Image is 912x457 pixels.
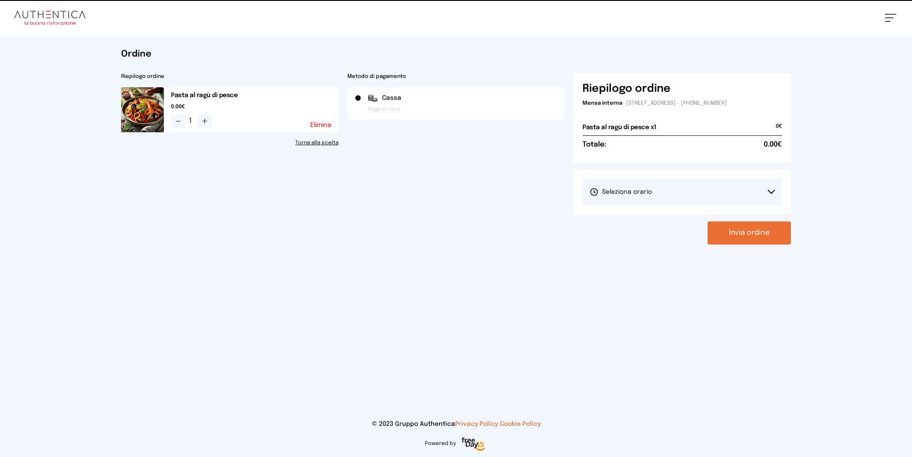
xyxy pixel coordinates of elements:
[764,139,782,150] span: 0.00€
[121,73,338,80] h2: Riepilogo ordine
[189,116,194,126] span: 1
[171,103,338,110] span: 0.00€
[121,48,791,61] h1: Ordine
[171,91,338,100] h2: Pasta al ragù di pesce
[582,82,671,96] h6: Riepilogo ordine
[708,221,791,245] button: Invia ordine
[310,122,331,128] button: Elimina
[582,101,622,106] span: Mensa interna
[582,123,656,132] h2: Pasta al ragù di pesce x1
[500,421,541,427] a: Cookie Policy
[776,123,782,135] span: 0€
[582,139,606,150] h6: Totale:
[460,436,488,453] img: logo-freeday.3e08031.png
[582,179,782,205] button: Seleziona orario
[121,139,338,147] a: Torna alla scelta
[382,94,401,102] span: Cassa
[368,106,400,113] span: Paga al ritiro
[582,100,782,107] p: - [STREET_ADDRESS] - [PHONE_NUMBER]
[425,440,456,447] span: Powered by
[14,11,85,25] img: logo.8f33a47.png
[121,87,164,132] img: media
[14,420,898,428] p: © 2023 Gruppo Authentica
[590,188,652,196] span: Seleziona orario
[455,421,498,427] a: Privacy Policy
[347,73,565,80] h2: Metodo di pagamento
